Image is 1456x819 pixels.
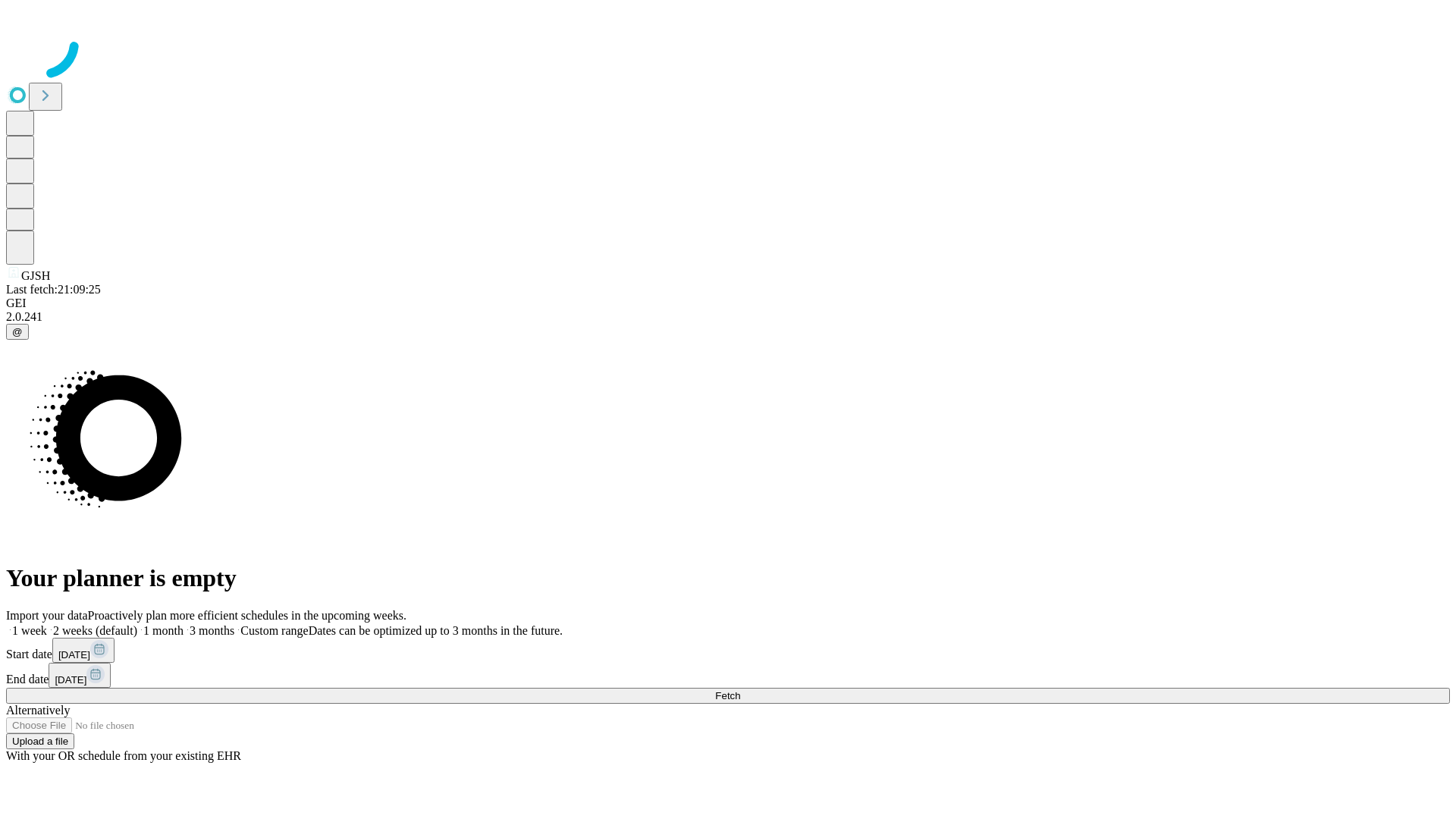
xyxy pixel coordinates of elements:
[6,564,1450,592] h1: Your planner is empty
[6,688,1450,704] button: Fetch
[143,624,184,637] span: 1 month
[55,674,86,686] span: [DATE]
[58,649,90,661] span: [DATE]
[6,733,74,749] button: Upload a file
[12,624,47,637] span: 1 week
[12,326,23,337] span: @
[21,269,50,282] span: GJSH
[52,638,115,663] button: [DATE]
[6,609,88,622] span: Import your data
[88,609,406,622] span: Proactively plan more efficient schedules in the upcoming weeks.
[6,297,1450,310] div: GEI
[309,624,563,637] span: Dates can be optimized up to 3 months in the future.
[715,690,740,701] span: Fetch
[53,624,137,637] span: 2 weeks (default)
[6,324,29,340] button: @
[6,749,241,762] span: With your OR schedule from your existing EHR
[240,624,308,637] span: Custom range
[190,624,234,637] span: 3 months
[6,283,101,296] span: Last fetch: 21:09:25
[6,663,1450,688] div: End date
[6,704,70,717] span: Alternatively
[49,663,111,688] button: [DATE]
[6,638,1450,663] div: Start date
[6,310,1450,324] div: 2.0.241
